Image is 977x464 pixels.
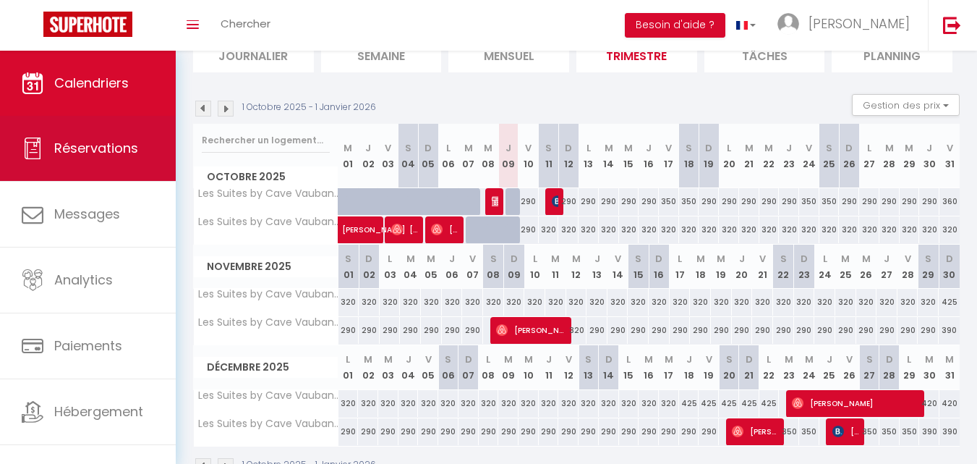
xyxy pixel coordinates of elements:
abbr: V [759,252,766,266]
span: Analytics [54,271,113,289]
div: 320 [779,216,799,243]
div: 320 [876,289,897,316]
div: 320 [739,216,759,243]
div: 320 [483,289,504,316]
span: [PERSON_NAME] [431,216,458,243]
abbr: D [511,252,518,266]
th: 14 [599,124,619,188]
abbr: M [572,252,581,266]
th: 30 [919,124,939,188]
abbr: D [946,252,953,266]
th: 24 [799,124,819,188]
th: 09 [498,345,519,389]
th: 23 [779,345,799,389]
span: [PERSON_NAME] [342,208,409,236]
abbr: M [344,141,352,155]
th: 09 [504,245,525,289]
div: 290 [794,317,815,344]
th: 06 [438,124,458,188]
th: 18 [679,124,699,188]
button: Gestion des prix [852,94,960,116]
span: Calendriers [54,74,129,92]
abbr: M [696,252,705,266]
th: 14 [599,345,619,389]
div: 290 [599,188,619,215]
th: 12 [558,345,579,389]
th: 12 [558,124,579,188]
div: 320 [719,216,739,243]
div: 360 [939,188,960,215]
th: 03 [378,124,398,188]
th: 20 [732,245,753,289]
th: 22 [759,345,780,389]
div: 290 [752,317,773,344]
th: 08 [483,245,504,289]
abbr: M [885,141,894,155]
div: 320 [732,289,753,316]
abbr: L [388,252,392,266]
div: 320 [545,289,566,316]
th: 25 [819,345,840,389]
div: 320 [699,216,719,243]
th: 01 [338,345,359,389]
div: 290 [442,317,463,344]
th: 14 [607,245,628,289]
th: 01 [338,124,359,188]
div: 290 [519,188,539,215]
img: logout [943,16,961,34]
th: 05 [421,245,442,289]
div: 320 [759,216,780,243]
div: 320 [421,289,442,316]
abbr: S [780,252,787,266]
th: 19 [699,345,719,389]
span: Les Suites by Cave Vauban - Suite Bô [196,289,341,300]
th: 10 [519,345,539,389]
div: 290 [400,317,421,344]
div: 320 [690,289,711,316]
th: 08 [479,345,499,389]
div: 320 [659,216,679,243]
th: 22 [773,245,794,289]
div: 290 [519,216,539,243]
th: 15 [619,345,639,389]
th: 11 [545,245,566,289]
abbr: M [364,353,372,366]
span: Paiements [54,337,122,355]
abbr: L [867,141,871,155]
span: Les Suites by Cave Vauban - Suite Caria [196,317,341,328]
abbr: V [525,141,532,155]
li: Mensuel [448,37,569,72]
th: 15 [619,124,639,188]
div: 320 [859,216,879,243]
abbr: J [505,141,511,155]
th: 05 [418,124,438,188]
div: 320 [879,216,900,243]
div: 290 [814,317,835,344]
abbr: V [425,353,432,366]
abbr: L [586,141,591,155]
div: 390 [939,317,960,344]
th: 16 [639,124,659,188]
div: 290 [619,188,639,215]
abbr: M [841,252,850,266]
div: 290 [879,188,900,215]
th: 20 [719,124,739,188]
div: 425 [939,289,960,316]
div: 290 [607,317,628,344]
span: [PERSON_NAME] [732,418,779,445]
div: 320 [814,289,835,316]
th: 06 [438,345,458,389]
th: 16 [649,245,670,289]
span: Hébergement [54,402,143,421]
div: 320 [819,216,840,243]
div: 320 [558,216,579,243]
div: 290 [639,188,659,215]
abbr: D [845,141,853,155]
abbr: D [465,353,472,366]
th: 03 [378,345,398,389]
abbr: L [486,353,490,366]
div: 290 [719,188,739,215]
abbr: D [655,252,662,266]
div: 320 [380,289,401,316]
th: 18 [690,245,711,289]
